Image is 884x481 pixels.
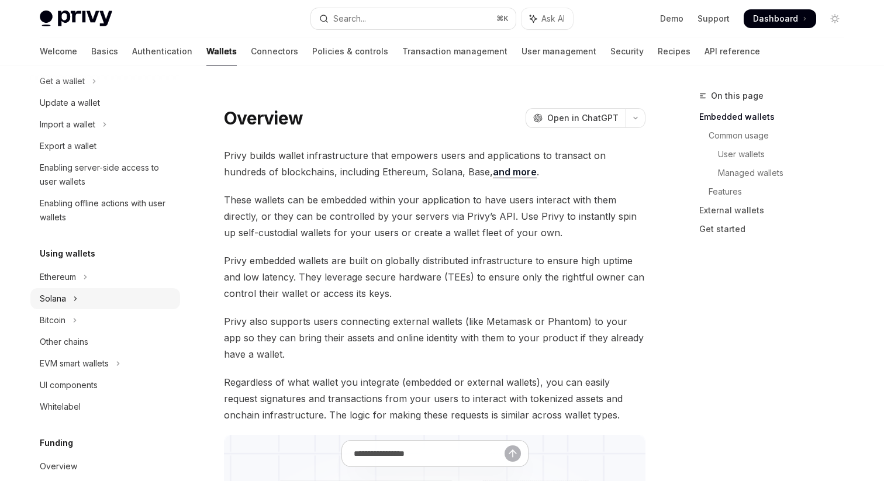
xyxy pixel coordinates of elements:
[40,335,88,349] div: Other chains
[312,37,388,65] a: Policies & controls
[30,375,180,396] a: UI components
[40,196,173,224] div: Enabling offline actions with user wallets
[224,192,645,241] span: These wallets can be embedded within your application to have users interact with them directly, ...
[699,126,854,145] a: Common usage
[30,396,180,417] a: Whitelabel
[30,193,180,228] a: Enabling offline actions with user wallets
[224,147,645,180] span: Privy builds wallet infrastructure that empowers users and applications to transact on hundreds o...
[224,252,645,302] span: Privy embedded wallets are built on globally distributed infrastructure to ensure high uptime and...
[699,145,854,164] a: User wallets
[40,459,77,473] div: Overview
[224,374,645,423] span: Regardless of what wallet you integrate (embedded or external wallets), you can easily request si...
[826,9,844,28] button: Toggle dark mode
[40,378,98,392] div: UI components
[91,37,118,65] a: Basics
[610,37,644,65] a: Security
[40,96,100,110] div: Update a wallet
[40,313,65,327] div: Bitcoin
[496,14,509,23] span: ⌘ K
[699,220,854,238] a: Get started
[30,331,180,352] a: Other chains
[40,117,95,132] div: Import a wallet
[333,12,366,26] div: Search...
[40,161,173,189] div: Enabling server-side access to user wallets
[744,9,816,28] a: Dashboard
[493,166,537,178] a: and more
[354,441,505,466] input: Ask a question...
[40,247,95,261] h5: Using wallets
[697,13,730,25] a: Support
[30,267,180,288] button: Toggle Ethereum section
[522,37,596,65] a: User management
[699,108,854,126] a: Embedded wallets
[30,310,180,331] button: Toggle Bitcoin section
[711,89,764,103] span: On this page
[522,8,573,29] button: Toggle assistant panel
[705,37,760,65] a: API reference
[699,201,854,220] a: External wallets
[40,139,96,153] div: Export a wallet
[224,108,303,129] h1: Overview
[40,400,81,414] div: Whitelabel
[30,157,180,192] a: Enabling server-side access to user wallets
[699,182,854,201] a: Features
[40,37,77,65] a: Welcome
[30,456,180,477] a: Overview
[30,92,180,113] a: Update a wallet
[547,112,619,124] span: Open in ChatGPT
[30,136,180,157] a: Export a wallet
[541,13,565,25] span: Ask AI
[132,37,192,65] a: Authentication
[40,292,66,306] div: Solana
[251,37,298,65] a: Connectors
[224,313,645,362] span: Privy also supports users connecting external wallets (like Metamask or Phantom) to your app so t...
[402,37,507,65] a: Transaction management
[206,37,237,65] a: Wallets
[753,13,798,25] span: Dashboard
[660,13,683,25] a: Demo
[30,288,180,309] button: Toggle Solana section
[505,445,521,462] button: Send message
[30,353,180,374] button: Toggle EVM smart wallets section
[658,37,690,65] a: Recipes
[526,108,626,128] button: Open in ChatGPT
[40,270,76,284] div: Ethereum
[40,11,112,27] img: light logo
[30,114,180,135] button: Toggle Import a wallet section
[699,164,854,182] a: Managed wallets
[311,8,516,29] button: Open search
[40,357,109,371] div: EVM smart wallets
[40,436,73,450] h5: Funding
